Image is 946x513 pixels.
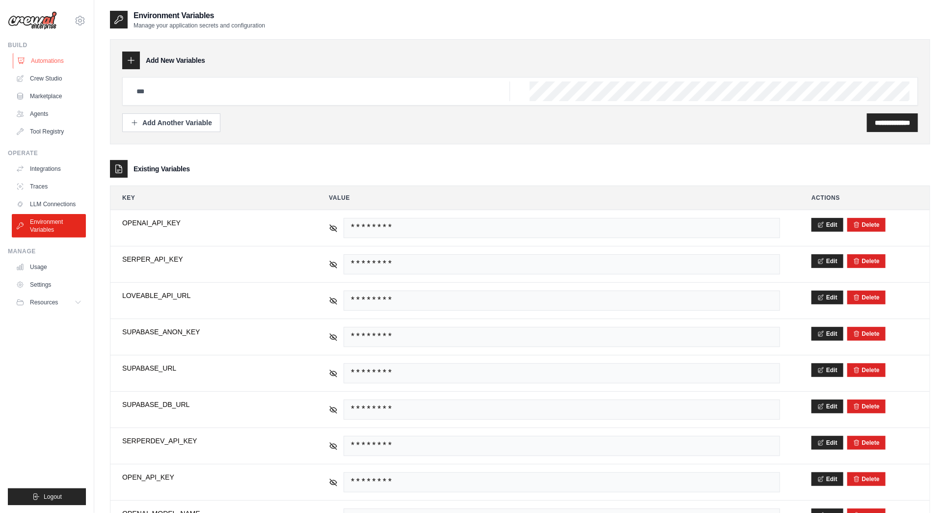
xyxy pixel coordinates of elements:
[811,291,843,304] button: Edit
[853,366,880,374] button: Delete
[853,294,880,301] button: Delete
[134,22,265,29] p: Manage your application secrets and configuration
[811,400,843,413] button: Edit
[853,330,880,338] button: Delete
[317,186,792,210] th: Value
[12,71,86,86] a: Crew Studio
[811,218,843,232] button: Edit
[110,186,309,210] th: Key
[811,363,843,377] button: Edit
[8,488,86,505] button: Logout
[122,436,297,446] span: SERPERDEV_API_KEY
[134,10,265,22] h2: Environment Variables
[811,254,843,268] button: Edit
[122,218,297,228] span: OPENAI_API_KEY
[122,291,297,300] span: LOVEABLE_API_URL
[12,277,86,293] a: Settings
[853,475,880,483] button: Delete
[122,327,297,337] span: SUPABASE_ANON_KEY
[853,257,880,265] button: Delete
[811,472,843,486] button: Edit
[122,400,297,409] span: SUPABASE_DB_URL
[12,106,86,122] a: Agents
[122,472,297,482] span: OPEN_API_KEY
[122,254,297,264] span: SERPER_API_KEY
[800,186,930,210] th: Actions
[134,164,190,174] h3: Existing Variables
[12,88,86,104] a: Marketplace
[12,196,86,212] a: LLM Connections
[8,149,86,157] div: Operate
[13,53,87,69] a: Automations
[122,113,220,132] button: Add Another Variable
[12,124,86,139] a: Tool Registry
[811,327,843,341] button: Edit
[146,55,205,65] h3: Add New Variables
[12,214,86,238] a: Environment Variables
[12,161,86,177] a: Integrations
[30,298,58,306] span: Resources
[853,439,880,447] button: Delete
[131,118,212,128] div: Add Another Variable
[8,247,86,255] div: Manage
[122,363,297,373] span: SUPABASE_URL
[853,403,880,410] button: Delete
[853,221,880,229] button: Delete
[12,259,86,275] a: Usage
[8,11,57,30] img: Logo
[8,41,86,49] div: Build
[12,295,86,310] button: Resources
[44,493,62,501] span: Logout
[811,436,843,450] button: Edit
[12,179,86,194] a: Traces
